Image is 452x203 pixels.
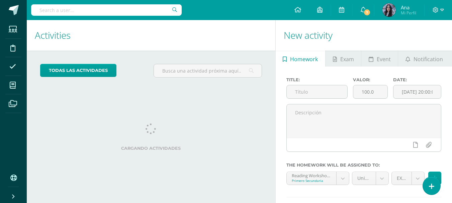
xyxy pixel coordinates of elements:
a: todas las Actividades [40,64,116,77]
span: Mi Perfil [401,10,416,16]
a: Notification [398,50,450,67]
img: 3ea32cd66fb6022f15bd36ab51ee9a9d.png [382,3,396,17]
input: Search a user… [31,4,182,16]
label: Valor: [353,77,388,82]
h1: Activities [35,20,267,50]
h1: New activity [284,20,444,50]
a: Unidad 4 [352,172,388,185]
label: Date: [393,77,441,82]
a: Homework [276,50,325,67]
a: Reading Workshop 'A'Primero Secundaria [287,172,349,185]
a: Event [361,50,398,67]
label: The homework will be assigned to: [286,163,441,168]
span: Notification [414,51,443,67]
span: Unidad 4 [357,172,371,185]
span: EXAM (30.0pts) [397,172,406,185]
a: Exam [326,50,361,67]
span: Homework [290,51,318,67]
span: 7 [363,9,371,16]
label: Cargando actividades [40,146,262,151]
span: Exam [340,51,354,67]
label: Title: [286,77,348,82]
a: EXAM (30.0pts) [392,172,424,185]
span: Event [377,51,391,67]
input: Puntos máximos [353,85,387,98]
div: Reading Workshop 'A' [292,172,331,178]
span: Ana [401,4,416,11]
div: Primero Secundaria [292,178,331,183]
input: Fecha de entrega [393,85,441,98]
input: Título [287,85,348,98]
input: Busca una actividad próxima aquí... [154,64,261,77]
